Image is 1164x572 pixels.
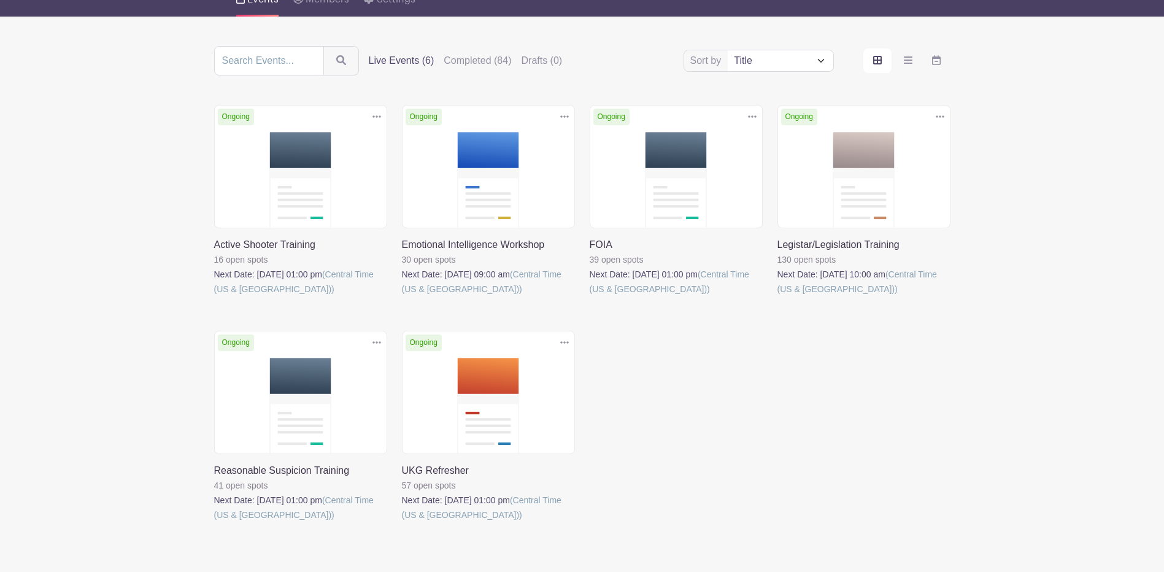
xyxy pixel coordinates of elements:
[444,53,511,68] label: Completed (84)
[214,46,324,75] input: Search Events...
[369,53,434,68] label: Live Events (6)
[690,53,725,68] label: Sort by
[522,53,563,68] label: Drafts (0)
[863,48,950,73] div: order and view
[369,53,572,68] div: filters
